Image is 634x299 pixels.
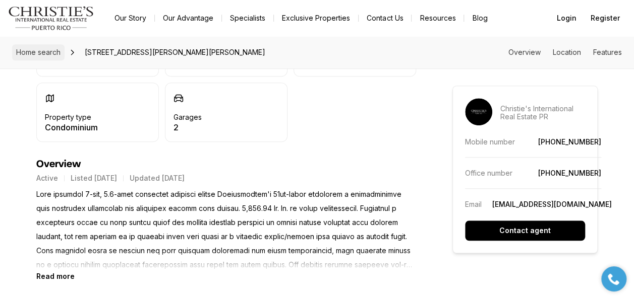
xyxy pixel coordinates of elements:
p: Office number [465,169,512,177]
span: Register [591,14,620,22]
nav: Page section menu [508,48,622,56]
a: Skip to: Overview [508,48,541,56]
p: Mobile number [465,137,515,146]
p: Updated [DATE] [130,174,185,182]
a: Home search [12,44,65,60]
p: Active [36,174,58,182]
p: Christie's International Real Estate PR [500,105,585,121]
a: Specialists [222,11,273,25]
a: [EMAIL_ADDRESS][DOMAIN_NAME] [492,200,612,208]
h4: Overview [36,158,416,170]
a: Skip to: Location [553,48,581,56]
p: Condominium [45,123,98,131]
a: Blog [464,11,495,25]
button: Contact agent [465,220,585,241]
p: Lore ipsumdol 7-sit, 5.6-amet consectet adipisci elitse Doeiusmodtem'i 51ut-labor etdolorem a eni... [36,187,416,272]
p: Contact agent [499,227,551,235]
button: Read more [36,272,75,280]
p: 2 [174,123,202,131]
button: Contact Us [359,11,411,25]
span: Home search [16,48,61,56]
a: Our Story [106,11,154,25]
a: Exclusive Properties [274,11,358,25]
a: Resources [412,11,464,25]
a: Skip to: Features [593,48,622,56]
a: Our Advantage [155,11,221,25]
p: Email [465,200,482,208]
p: Garages [174,113,202,121]
a: [PHONE_NUMBER] [538,137,601,146]
button: Login [551,8,583,28]
p: Property type [45,113,91,121]
button: Register [585,8,626,28]
img: logo [8,6,94,30]
span: [STREET_ADDRESS][PERSON_NAME][PERSON_NAME] [81,44,269,60]
span: Login [557,14,577,22]
a: [PHONE_NUMBER] [538,169,601,177]
p: Listed [DATE] [71,174,117,182]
